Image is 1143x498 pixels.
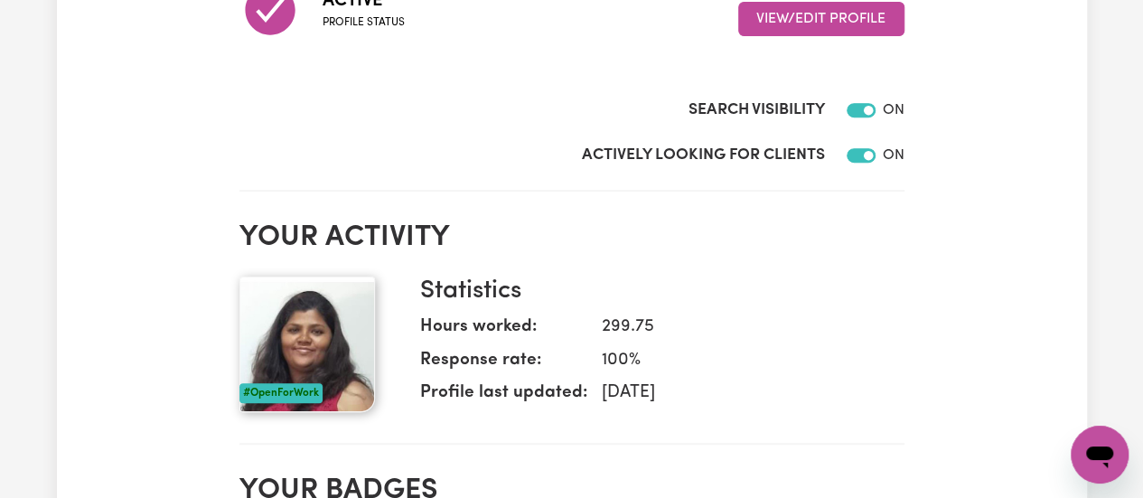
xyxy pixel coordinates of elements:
[587,381,890,407] dd: [DATE]
[587,348,890,374] dd: 100 %
[883,148,904,163] span: ON
[582,144,825,167] label: Actively Looking for Clients
[239,383,323,403] div: #OpenForWork
[420,315,587,348] dt: Hours worked:
[420,277,890,307] h3: Statistics
[239,277,375,412] img: Your profile picture
[738,2,904,36] button: View/Edit Profile
[239,221,904,255] h2: Your activity
[1071,426,1129,484] iframe: Button to launch messaging window, conversation in progress
[689,99,825,122] label: Search Visibility
[587,315,890,341] dd: 299.75
[323,14,405,31] span: Profile status
[883,103,904,117] span: ON
[420,381,587,414] dt: Profile last updated:
[420,348,587,381] dt: Response rate:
